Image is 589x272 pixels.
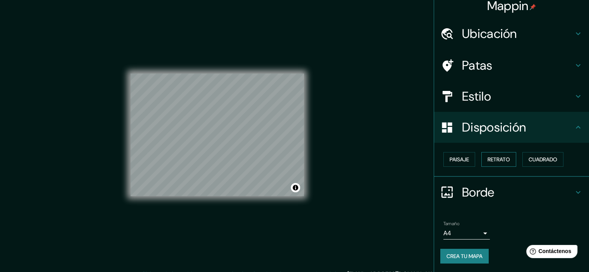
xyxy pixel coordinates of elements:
font: Ubicación [462,26,517,42]
font: A4 [443,229,451,237]
font: Patas [462,57,493,74]
font: Retrato [488,156,510,163]
div: Ubicación [434,18,589,49]
font: Borde [462,184,495,200]
font: Paisaje [450,156,469,163]
div: Estilo [434,81,589,112]
div: Patas [434,50,589,81]
button: Activar o desactivar atribución [291,183,300,192]
font: Cuadrado [529,156,557,163]
iframe: Lanzador de widgets de ayuda [520,242,580,263]
div: A4 [443,227,490,239]
button: Paisaje [443,152,475,167]
button: Retrato [481,152,516,167]
font: Disposición [462,119,526,135]
font: Crea tu mapa [446,253,483,260]
div: Disposición [434,112,589,143]
button: Crea tu mapa [440,249,489,263]
font: Tamaño [443,221,459,227]
button: Cuadrado [522,152,563,167]
canvas: Mapa [131,74,304,196]
font: Estilo [462,88,491,104]
img: pin-icon.png [530,4,536,10]
div: Borde [434,177,589,208]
